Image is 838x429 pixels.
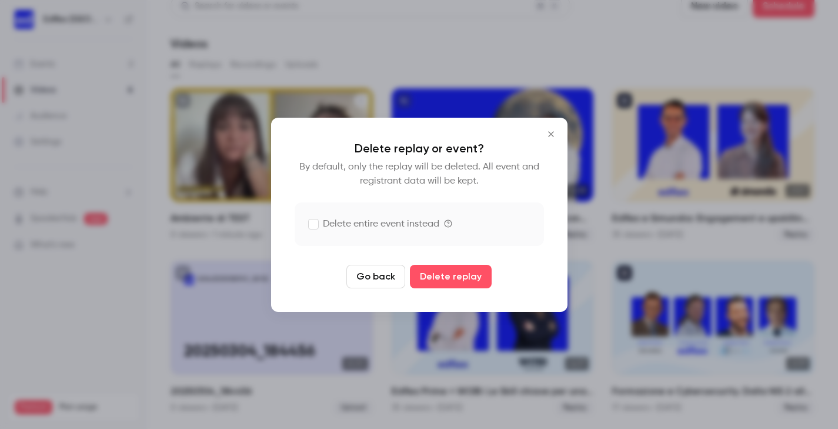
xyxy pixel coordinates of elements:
[295,160,544,188] p: By default, only the replay will be deleted. All event and registrant data will be kept.
[539,122,563,146] button: Close
[295,141,544,155] p: Delete replay or event?
[309,217,439,231] label: Delete entire event instead
[346,265,405,288] button: Go back
[410,265,492,288] button: Delete replay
